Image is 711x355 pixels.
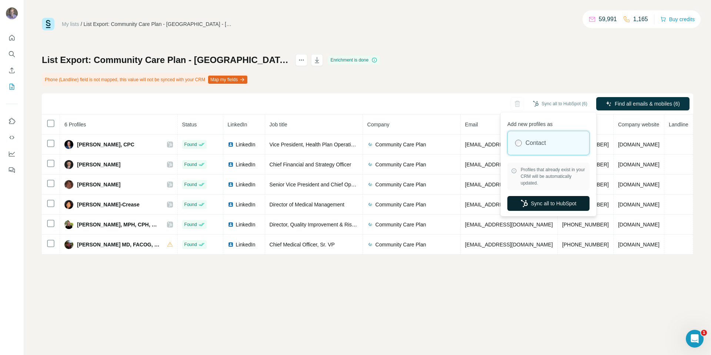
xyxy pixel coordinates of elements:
[375,201,426,208] span: Community Care Plan
[64,160,73,169] img: Avatar
[208,76,247,84] button: Map my fields
[270,222,386,228] span: Director, Quality Improvement & Risk Management
[62,21,79,27] a: My lists
[367,122,390,127] span: Company
[521,166,586,186] span: Profiles that already exist in your CRM will be automatically updated.
[64,180,73,189] img: Avatar
[367,162,373,167] img: company-logo
[42,54,289,66] h1: List Export: Community Care Plan - [GEOGRAPHIC_DATA] - [DATE] 12:39
[236,221,256,228] span: LinkedIn
[236,161,256,168] span: LinkedIn
[367,222,373,228] img: company-logo
[64,240,73,249] img: Avatar
[184,161,197,168] span: Found
[296,54,307,66] button: actions
[270,142,360,147] span: Vice President, Health Plan Operations
[228,122,247,127] span: LinkedIn
[228,222,234,228] img: LinkedIn logo
[77,241,160,248] span: [PERSON_NAME] MD, FACOG, CPPS
[599,15,617,24] p: 59,991
[6,64,18,77] button: Enrich CSV
[6,31,18,44] button: Quick start
[270,182,384,188] span: Senior Vice President and Chief Operating Officer
[184,241,197,248] span: Found
[182,122,197,127] span: Status
[465,242,553,248] span: [EMAIL_ADDRESS][DOMAIN_NAME]
[507,196,590,211] button: Sync all to HubSpot
[81,20,82,28] li: /
[6,7,18,19] img: Avatar
[465,162,553,167] span: [EMAIL_ADDRESS][DOMAIN_NAME]
[465,202,553,208] span: [EMAIL_ADDRESS][DOMAIN_NAME]
[596,97,690,110] button: Find all emails & mobiles (6)
[618,202,660,208] span: [DOMAIN_NAME]
[562,222,609,228] span: [PHONE_NUMBER]
[618,142,660,147] span: [DOMAIN_NAME]
[367,242,373,248] img: company-logo
[42,73,249,86] div: Phone (Landline) field is not mapped, this value will not be synced with your CRM
[184,201,197,208] span: Found
[77,201,140,208] span: [PERSON_NAME]-Crease
[618,182,660,188] span: [DOMAIN_NAME]
[367,182,373,188] img: company-logo
[228,142,234,147] img: LinkedIn logo
[6,47,18,61] button: Search
[669,122,688,127] span: Landline
[42,18,54,30] img: Surfe Logo
[525,139,546,147] label: Contact
[184,141,197,148] span: Found
[64,140,73,149] img: Avatar
[465,182,553,188] span: [EMAIL_ADDRESS][DOMAIN_NAME]
[686,330,704,348] iframe: Intercom live chat
[618,242,660,248] span: [DOMAIN_NAME]
[615,100,680,107] span: Find all emails & mobiles (6)
[77,141,134,148] span: [PERSON_NAME], CPC
[228,182,234,188] img: LinkedIn logo
[236,181,256,188] span: LinkedIn
[701,330,707,336] span: 1
[633,15,648,24] p: 1,165
[64,200,73,209] img: Avatar
[270,242,335,248] span: Chief Medical Officer, Sr. VP
[367,142,373,147] img: company-logo
[228,202,234,208] img: LinkedIn logo
[6,115,18,128] button: Use Surfe on LinkedIn
[562,242,609,248] span: [PHONE_NUMBER]
[375,161,426,168] span: Community Care Plan
[6,80,18,93] button: My lists
[270,202,344,208] span: Director of Medical Management
[465,142,553,147] span: [EMAIL_ADDRESS][DOMAIN_NAME]
[528,98,592,109] button: Sync all to HubSpot (6)
[270,162,351,167] span: Chief Financial and Strategy Officer
[84,20,232,28] div: List Export: Community Care Plan - [GEOGRAPHIC_DATA] - [DATE] 12:39
[77,221,160,228] span: [PERSON_NAME], MPH, CPH, CPHQ
[270,122,287,127] span: Job title
[660,14,695,24] button: Buy credits
[375,241,426,248] span: Community Care Plan
[77,161,120,168] span: [PERSON_NAME]
[236,141,256,148] span: LinkedIn
[618,162,660,167] span: [DOMAIN_NAME]
[6,147,18,160] button: Dashboard
[236,241,256,248] span: LinkedIn
[184,221,197,228] span: Found
[64,220,73,229] img: Avatar
[367,202,373,208] img: company-logo
[236,201,256,208] span: LinkedIn
[618,222,660,228] span: [DOMAIN_NAME]
[328,56,380,64] div: Enrichment is done
[375,141,426,148] span: Community Care Plan
[465,222,553,228] span: [EMAIL_ADDRESS][DOMAIN_NAME]
[618,122,659,127] span: Company website
[64,122,86,127] span: 6 Profiles
[228,162,234,167] img: LinkedIn logo
[507,117,590,128] p: Add new profiles as
[184,181,197,188] span: Found
[465,122,478,127] span: Email
[375,181,426,188] span: Community Care Plan
[6,163,18,177] button: Feedback
[77,181,120,188] span: [PERSON_NAME]
[375,221,426,228] span: Community Care Plan
[228,242,234,248] img: LinkedIn logo
[6,131,18,144] button: Use Surfe API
